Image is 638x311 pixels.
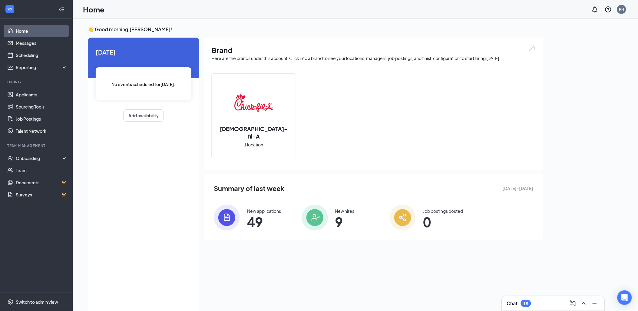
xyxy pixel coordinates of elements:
div: Team Management [7,143,66,148]
svg: Notifications [591,6,599,13]
svg: ChevronUp [580,300,587,307]
svg: Analysis [7,64,13,70]
h3: 👋 Good morning, [PERSON_NAME] ! [88,26,543,33]
button: ComposeMessage [568,299,578,308]
a: Messages [16,37,68,49]
div: Job postings posted [423,208,463,214]
div: New applications [247,208,281,214]
div: Onboarding [16,155,62,161]
img: open.6027fd2a22e1237b5b06.svg [528,45,536,52]
div: RH [619,7,624,12]
a: Team [16,164,68,176]
svg: UserCheck [7,155,13,161]
span: [DATE] [96,47,191,57]
a: Home [16,25,68,37]
div: Hiring [7,79,66,85]
div: Open Intercom Messenger [617,290,632,305]
a: SurveysCrown [16,189,68,201]
h3: Chat [507,300,518,307]
span: [DATE] - [DATE] [503,185,534,192]
a: Applicants [16,89,68,101]
span: 0 [423,216,463,227]
div: Switch to admin view [16,299,58,305]
h1: Home [83,4,104,15]
h2: [DEMOGRAPHIC_DATA]-fil-A [212,125,296,140]
svg: Minimize [591,300,598,307]
svg: ComposeMessage [569,300,577,307]
button: Add availability [123,109,164,122]
span: 9 [335,216,355,227]
button: Minimize [590,299,600,308]
span: 49 [247,216,281,227]
svg: Settings [7,299,13,305]
svg: WorkstreamLogo [7,6,13,12]
a: Sourcing Tools [16,101,68,113]
span: No events scheduled for [DATE] . [112,81,176,88]
img: icon [214,205,240,231]
a: Scheduling [16,49,68,61]
img: icon [302,205,328,231]
svg: Collapse [58,6,64,12]
button: ChevronUp [579,299,589,308]
h1: Brand [211,45,536,55]
svg: QuestionInfo [605,6,612,13]
div: 18 [524,301,528,306]
a: DocumentsCrown [16,176,68,189]
span: Summary of last week [214,183,284,194]
img: Chick-fil-A [234,84,273,122]
a: Job Postings [16,113,68,125]
img: icon [390,205,416,231]
div: Reporting [16,64,68,70]
span: 1 location [244,141,263,148]
div: New hires [335,208,355,214]
div: Here are the brands under this account. Click into a brand to see your locations, managers, job p... [211,55,536,61]
a: Talent Network [16,125,68,137]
